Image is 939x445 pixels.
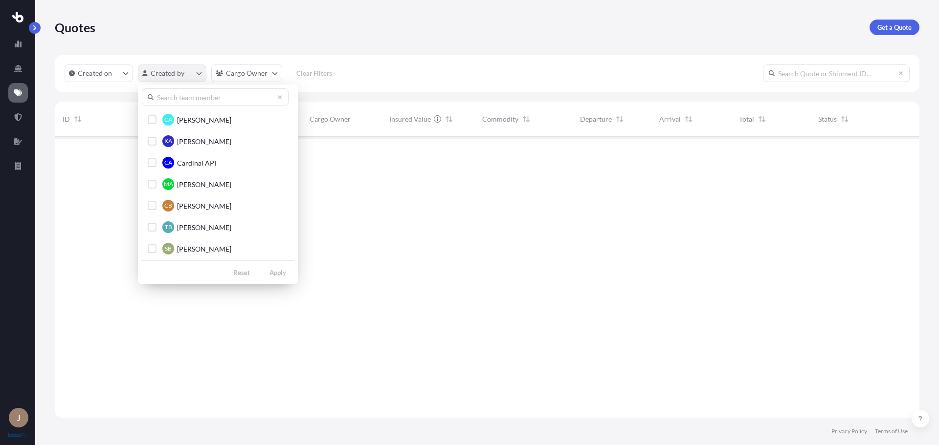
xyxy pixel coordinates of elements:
[164,115,172,125] span: CA
[177,137,231,147] span: [PERSON_NAME]
[177,244,231,254] span: [PERSON_NAME]
[269,268,286,277] p: Apply
[225,265,258,280] button: Reset
[177,201,231,211] span: [PERSON_NAME]
[165,244,172,254] span: SB
[262,265,294,280] button: Apply
[142,153,294,172] button: CACardinal API
[142,239,294,258] button: SB[PERSON_NAME]
[142,88,289,106] input: Search team member
[164,136,172,146] span: KA
[177,180,231,190] span: [PERSON_NAME]
[177,158,216,168] span: Cardinal API
[233,268,250,277] p: Reset
[142,174,294,194] button: MA[PERSON_NAME]
[177,223,231,233] span: [PERSON_NAME]
[164,179,173,189] span: MA
[142,217,294,237] button: TB[PERSON_NAME]
[177,115,231,125] span: [PERSON_NAME]
[138,85,298,284] div: createdBy Filter options
[142,131,294,151] button: KA[PERSON_NAME]
[164,201,172,211] span: CB
[164,158,172,168] span: CA
[142,110,294,129] button: CA[PERSON_NAME]
[142,196,294,215] button: CB[PERSON_NAME]
[165,222,172,232] span: TB
[142,110,294,256] div: Select Option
